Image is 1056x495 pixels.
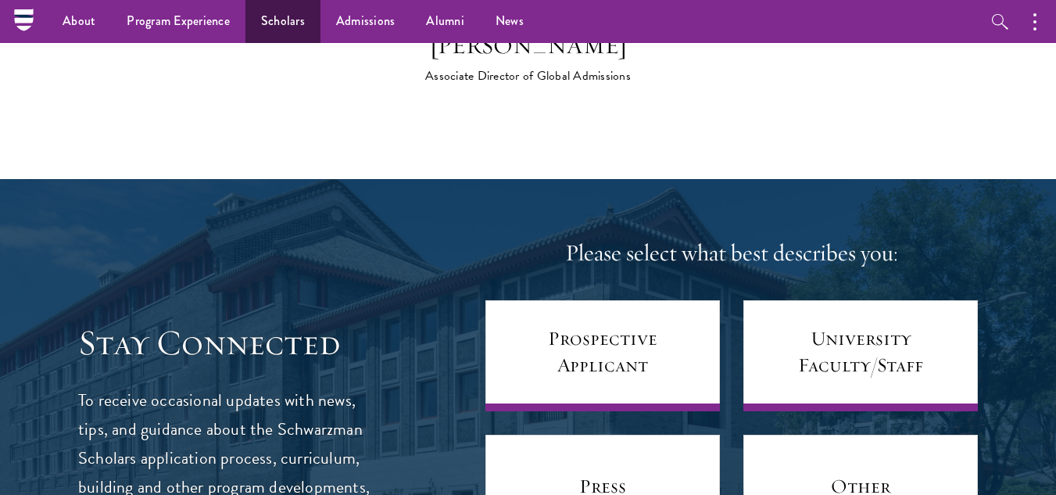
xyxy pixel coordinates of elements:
a: University Faculty/Staff [743,300,978,411]
h3: Stay Connected [78,321,371,365]
a: Prospective Applicant [485,300,720,411]
div: Associate Director of Global Admissions [392,66,665,85]
h4: Please select what best describes you: [485,238,978,269]
div: [PERSON_NAME] [392,30,665,62]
